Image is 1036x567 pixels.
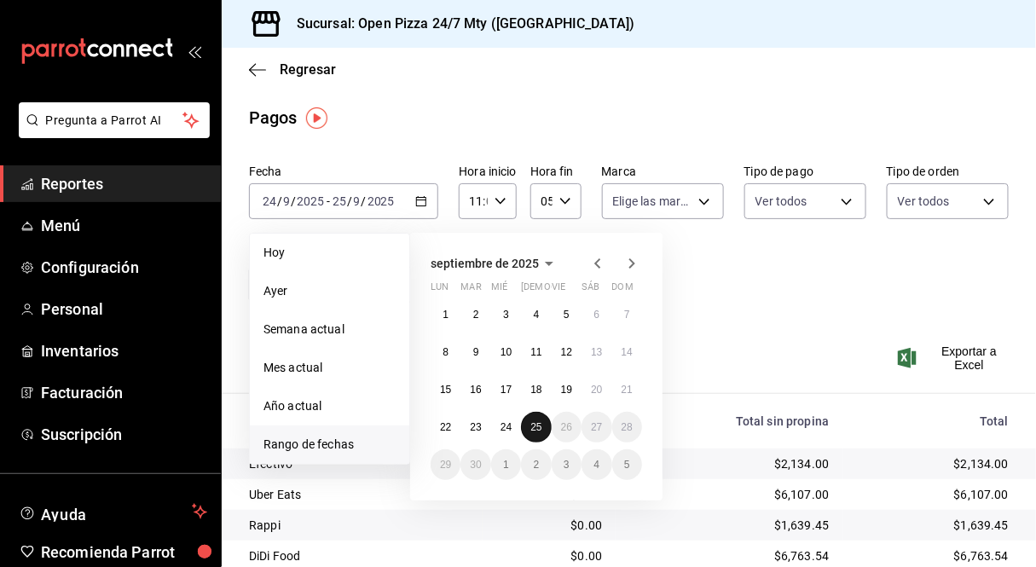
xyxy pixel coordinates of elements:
abbr: 23 de septiembre de 2025 [470,421,481,433]
abbr: 2 de septiembre de 2025 [473,309,479,321]
label: Tipo de orden [887,166,1009,178]
button: 2 de octubre de 2025 [521,449,551,480]
button: 6 de septiembre de 2025 [582,299,611,330]
span: Facturación [41,381,207,404]
abbr: 30 de septiembre de 2025 [470,459,481,471]
abbr: 21 de septiembre de 2025 [622,384,633,396]
div: DiDi Food [249,547,469,564]
div: $1,639.45 [856,517,1009,534]
button: 25 de septiembre de 2025 [521,412,551,443]
button: 5 de septiembre de 2025 [552,299,582,330]
span: Suscripción [41,423,207,446]
abbr: 14 de septiembre de 2025 [622,346,633,358]
button: 3 de septiembre de 2025 [491,299,521,330]
span: Hoy [263,244,396,262]
button: 2 de septiembre de 2025 [460,299,490,330]
input: ---- [367,194,396,208]
button: 17 de septiembre de 2025 [491,374,521,405]
label: Tipo de pago [744,166,866,178]
button: 7 de septiembre de 2025 [612,299,642,330]
button: 3 de octubre de 2025 [552,449,582,480]
abbr: 12 de septiembre de 2025 [561,346,572,358]
abbr: 13 de septiembre de 2025 [591,346,602,358]
span: / [277,194,282,208]
abbr: 7 de septiembre de 2025 [624,309,630,321]
span: Rango de fechas [263,436,396,454]
abbr: 27 de septiembre de 2025 [591,421,602,433]
input: -- [353,194,362,208]
button: 9 de septiembre de 2025 [460,337,490,367]
div: $6,763.54 [856,547,1009,564]
abbr: 22 de septiembre de 2025 [440,421,451,433]
button: 4 de septiembre de 2025 [521,299,551,330]
abbr: 11 de septiembre de 2025 [530,346,541,358]
span: Inventarios [41,339,207,362]
div: $6,107.00 [856,486,1009,503]
abbr: 24 de septiembre de 2025 [501,421,512,433]
button: 20 de septiembre de 2025 [582,374,611,405]
button: 1 de octubre de 2025 [491,449,521,480]
input: ---- [296,194,325,208]
abbr: 15 de septiembre de 2025 [440,384,451,396]
button: 27 de septiembre de 2025 [582,412,611,443]
button: 24 de septiembre de 2025 [491,412,521,443]
span: Elige las marcas [613,193,692,210]
abbr: 19 de septiembre de 2025 [561,384,572,396]
button: Exportar a Excel [901,344,1009,372]
abbr: 4 de octubre de 2025 [593,459,599,471]
button: open_drawer_menu [188,44,201,58]
abbr: 17 de septiembre de 2025 [501,384,512,396]
button: 15 de septiembre de 2025 [431,374,460,405]
button: 18 de septiembre de 2025 [521,374,551,405]
span: Pregunta a Parrot AI [46,112,183,130]
span: septiembre de 2025 [431,257,539,270]
button: septiembre de 2025 [431,253,559,274]
input: -- [262,194,277,208]
span: Configuración [41,256,207,279]
abbr: 16 de septiembre de 2025 [470,384,481,396]
div: Rappi [249,517,469,534]
span: Semana actual [263,321,396,338]
label: Fecha [249,166,438,178]
abbr: 18 de septiembre de 2025 [530,384,541,396]
abbr: sábado [582,281,599,299]
button: 26 de septiembre de 2025 [552,412,582,443]
span: Mes actual [263,359,396,377]
abbr: 29 de septiembre de 2025 [440,459,451,471]
abbr: 5 de octubre de 2025 [624,459,630,471]
label: Hora inicio [459,166,516,178]
button: 10 de septiembre de 2025 [491,337,521,367]
abbr: 10 de septiembre de 2025 [501,346,512,358]
button: 5 de octubre de 2025 [612,449,642,480]
div: $2,134.00 [856,455,1009,472]
abbr: lunes [431,281,449,299]
abbr: 25 de septiembre de 2025 [530,421,541,433]
div: Uber Eats [249,486,469,503]
span: Menú [41,214,207,237]
abbr: miércoles [491,281,507,299]
abbr: 9 de septiembre de 2025 [473,346,479,358]
abbr: domingo [612,281,634,299]
abbr: viernes [552,281,565,299]
button: 19 de septiembre de 2025 [552,374,582,405]
button: 14 de septiembre de 2025 [612,337,642,367]
label: Marca [602,166,724,178]
a: Pregunta a Parrot AI [12,124,210,142]
abbr: 1 de octubre de 2025 [503,459,509,471]
span: Ver todos [755,193,807,210]
span: - [327,194,330,208]
button: 30 de septiembre de 2025 [460,449,490,480]
button: 22 de septiembre de 2025 [431,412,460,443]
button: 21 de septiembre de 2025 [612,374,642,405]
span: Año actual [263,397,396,415]
abbr: 4 de septiembre de 2025 [534,309,540,321]
span: Regresar [280,61,336,78]
abbr: 1 de septiembre de 2025 [443,309,449,321]
button: 11 de septiembre de 2025 [521,337,551,367]
abbr: 8 de septiembre de 2025 [443,346,449,358]
abbr: martes [460,281,481,299]
span: Ayuda [41,501,185,522]
span: Recomienda Parrot [41,541,207,564]
abbr: 20 de septiembre de 2025 [591,384,602,396]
